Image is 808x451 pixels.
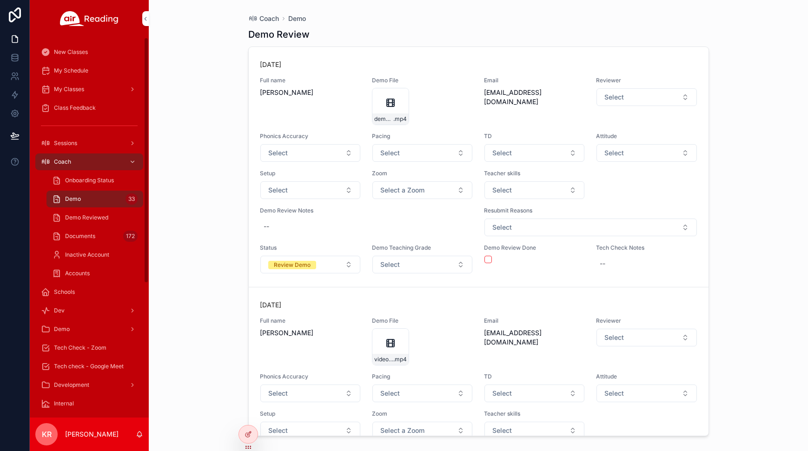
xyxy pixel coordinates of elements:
div: Review Demo [274,261,311,269]
button: Select Button [484,385,584,402]
span: [PERSON_NAME] [260,88,361,97]
button: Select Button [372,422,472,439]
span: Select [268,426,288,435]
span: Select [604,93,624,102]
span: Reviewer [596,77,697,84]
button: Select Button [484,144,584,162]
span: Tech check - Google Meet [54,363,124,370]
div: scrollable content [30,37,149,418]
span: Demo [54,325,70,333]
a: Demo [288,14,306,23]
span: [EMAIL_ADDRESS][DOMAIN_NAME] [484,88,585,106]
a: Demo33 [46,191,143,207]
a: Sessions [35,135,143,152]
button: Select Button [372,144,472,162]
button: Select Button [260,144,360,162]
span: Internal [54,400,74,407]
button: Select Button [484,181,584,199]
span: Select [604,389,624,398]
button: Select Button [260,385,360,402]
a: Onboarding Status [46,172,143,189]
span: Documents [65,232,95,240]
button: Select Button [596,329,696,346]
span: Demo File [372,77,473,84]
button: Select Button [372,181,472,199]
a: Internal [35,395,143,412]
span: Select [268,186,288,195]
span: New Classes [54,48,88,56]
span: Select a Zoom [380,426,424,435]
a: Dev [35,302,143,319]
button: Select Button [260,256,360,273]
span: Demo Review Done [484,244,585,252]
span: Select [380,389,400,398]
span: TD [484,373,585,380]
span: Zoom [372,170,473,177]
span: Select [492,186,512,195]
button: Select Button [596,88,696,106]
span: My Classes [54,86,84,93]
a: Inactive Account [46,246,143,263]
a: Development [35,377,143,393]
span: Select a Zoom [380,186,424,195]
div: -- [264,222,269,231]
span: Pacing [372,373,473,380]
a: Class Feedback [35,99,143,116]
button: Select Button [596,144,696,162]
button: Select Button [372,256,472,273]
span: .mp4 [393,115,407,123]
a: Accounts [46,265,143,282]
span: TD [484,133,585,140]
span: Accounts [65,270,90,277]
div: 33 [126,193,138,205]
span: Select [268,148,288,158]
span: My Schedule [54,67,88,74]
span: Select [492,389,512,398]
p: [DATE] [260,300,281,310]
span: Select [268,389,288,398]
span: Pacing [372,133,473,140]
button: Select Button [484,219,697,236]
span: Onboarding Status [65,177,114,184]
span: Schools [54,288,75,296]
span: Select [492,223,512,232]
span: .mp4 [393,356,407,363]
div: -- [600,259,605,268]
p: [PERSON_NAME] [65,430,119,439]
span: Sessions [54,139,77,147]
a: My Schedule [35,62,143,79]
span: Demo Review Notes [260,207,473,214]
span: Zoom [372,410,473,418]
span: Setup [260,410,361,418]
a: Tech check - Google Meet [35,358,143,375]
a: New Classes [35,44,143,60]
a: My Classes [35,81,143,98]
span: Inactive Account [65,251,109,259]
span: Email [484,77,585,84]
span: Select [380,148,400,158]
span: Dev [54,307,65,314]
h1: Demo Review [248,28,310,41]
span: video1892552579 [374,356,393,363]
span: Email [484,317,585,325]
img: App logo [60,11,119,26]
a: Tech Check - Zoom [35,339,143,356]
button: Select Button [260,181,360,199]
span: Phonics Accuracy [260,373,361,380]
span: Demo Teaching Grade [372,244,473,252]
span: Phonics Accuracy [260,133,361,140]
span: Teacher skills [484,170,585,177]
span: Teacher skills [484,410,585,418]
span: Demo [65,195,81,203]
span: Select [380,260,400,269]
span: Full name [260,77,361,84]
button: Select Button [596,385,696,402]
a: Documents172 [46,228,143,245]
a: Demo [35,321,143,338]
span: Status [260,244,361,252]
a: Schools [35,284,143,300]
span: Attitude [596,133,697,140]
span: [EMAIL_ADDRESS][DOMAIN_NAME] [484,328,585,347]
span: Setup [260,170,361,177]
span: Demo File [372,317,473,325]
